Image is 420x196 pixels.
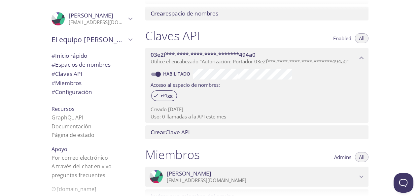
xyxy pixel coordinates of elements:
[52,70,55,78] span: #
[46,51,137,60] div: Inicio rápido
[52,146,67,153] span: Apoyo
[355,33,368,43] button: All
[52,35,126,44] span: El equipo [PERSON_NAME]
[52,61,55,68] span: #
[46,31,137,48] div: El equipo de Cinthia
[151,128,190,136] span: Clave API
[69,19,126,26] p: [EMAIL_ADDRESS][DOMAIN_NAME]
[167,177,357,184] p: [EMAIL_ADDRESS][DOMAIN_NAME]
[329,33,355,43] button: Enabled
[52,52,55,59] span: #
[52,114,83,121] a: GraphQL API
[151,113,363,120] p: Uso: 0 llamadas a la API este mes
[145,125,368,139] div: Crear clave de API
[52,52,87,59] span: Inicio rápido
[151,128,165,136] span: Crear
[46,79,137,88] div: Miembros
[52,163,112,170] a: A través del chat en vivo
[52,70,82,78] span: Claves API
[151,106,363,113] p: Creado [DATE]
[394,173,413,193] iframe: Help Scout Beacon - Open
[151,90,177,101] div: cf1gg
[145,167,368,187] div: Cinthia Araujo
[69,12,113,19] span: [PERSON_NAME]
[151,10,165,17] span: Crear
[330,152,355,162] button: Admins
[52,172,105,179] span: Preguntas frecuentes
[151,10,218,17] span: espacio de nombres
[157,93,177,99] span: cf1gg
[46,8,137,30] div: Cinthia Araujo
[46,60,137,69] div: Espacios de nombres
[162,71,193,77] a: Habilitado
[52,154,108,161] a: Por correo electrónico
[145,147,200,162] h1: Miembros
[151,80,220,89] label: Acceso al espacio de nombres:
[167,170,211,177] span: [PERSON_NAME]
[52,61,111,68] span: Espacios de nombres
[46,69,137,79] div: Claves API
[52,88,92,96] span: Configuración
[52,79,55,87] span: #
[145,7,368,20] div: Crear espacio de nombres
[355,152,368,162] button: All
[52,105,75,113] span: Recursos
[145,28,200,43] h1: Claves API
[46,87,137,97] div: Configuración del equipo
[52,123,91,130] a: Documentación
[52,79,82,87] span: Miembros
[52,88,55,96] span: #
[52,131,94,139] a: Página de estado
